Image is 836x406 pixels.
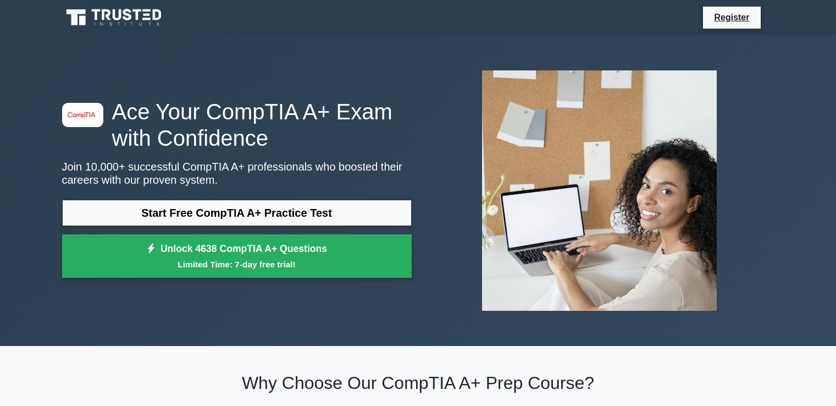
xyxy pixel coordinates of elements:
[62,98,412,151] h1: Ace Your CompTIA A+ Exam with Confidence
[62,200,412,226] a: Start Free CompTIA A+ Practice Test
[62,372,774,393] h2: Why Choose Our CompTIA A+ Prep Course?
[62,234,412,278] a: Unlock 4638 CompTIA A+ QuestionsLimited Time: 7-day free trial!
[707,10,756,24] a: Register
[62,160,412,186] p: Join 10,000+ successful CompTIA A+ professionals who boosted their careers with our proven system.
[76,258,398,271] small: Limited Time: 7-day free trial!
